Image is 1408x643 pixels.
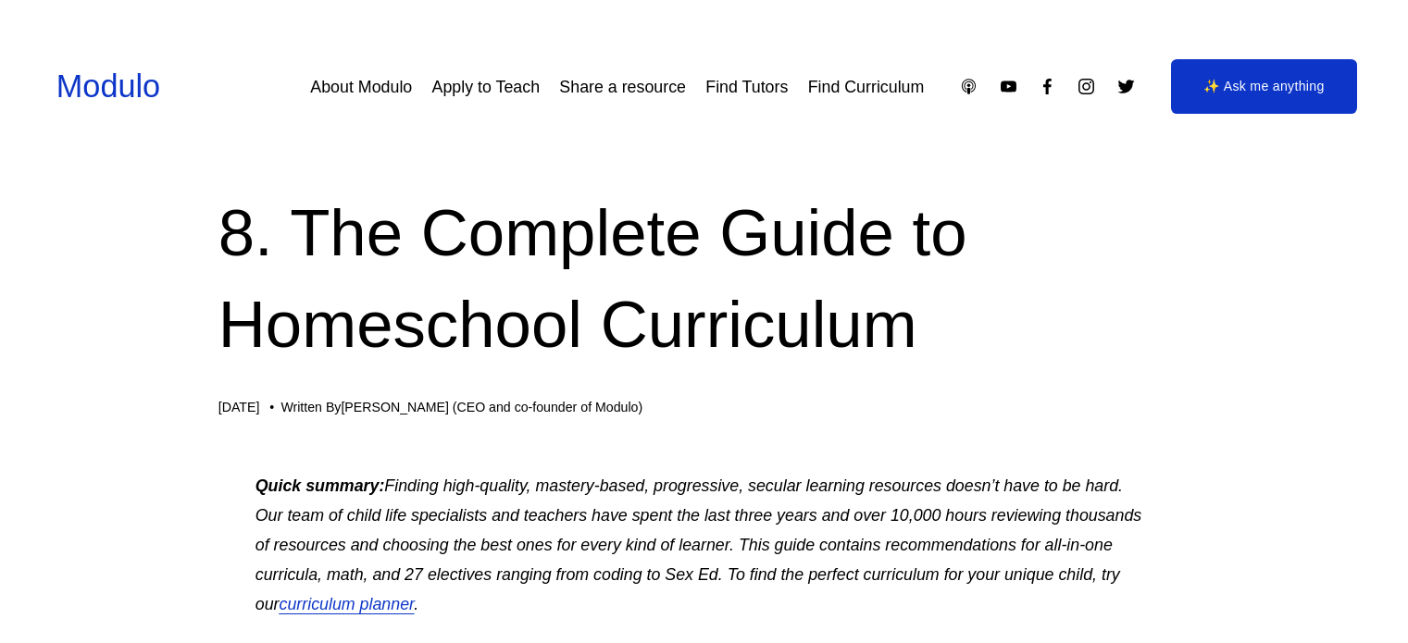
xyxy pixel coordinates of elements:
[56,68,160,104] a: Modulo
[999,77,1018,96] a: YouTube
[280,400,642,415] div: Written By
[280,595,415,613] a: curriculum planner
[1077,77,1096,96] a: Instagram
[218,187,1190,370] h1: 8. The Complete Guide to Homeschool Curriculum
[705,70,788,104] a: Find Tutors
[808,70,925,104] a: Find Curriculum
[310,70,412,104] a: About Modulo
[1038,77,1057,96] a: Facebook
[218,400,260,414] span: [DATE]
[255,476,1146,613] em: Finding high-quality, mastery-based, progressive, secular learning resources doesn’t have to be h...
[559,70,686,104] a: Share a resource
[341,400,642,414] a: [PERSON_NAME] (CEO and co-founder of Modulo)
[255,476,385,495] em: Quick summary:
[432,70,541,104] a: Apply to Teach
[1171,59,1357,115] a: ✨ Ask me anything
[414,595,418,613] em: .
[1116,77,1136,96] a: Twitter
[959,77,978,96] a: Apple Podcasts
